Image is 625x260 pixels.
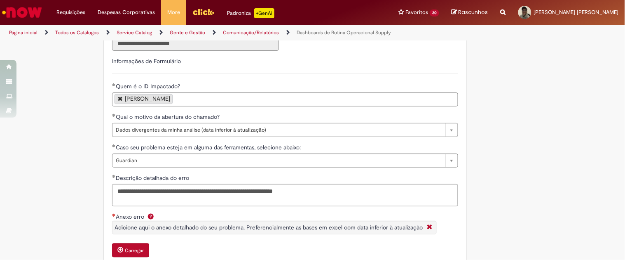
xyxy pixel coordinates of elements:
a: Rascunhos [452,9,488,17]
span: Caso seu problema esteja em alguma das ferramentas, selecione abaixo: [116,144,302,151]
img: click_logo_yellow_360x200.png [192,6,215,18]
span: [PERSON_NAME] [PERSON_NAME] [534,9,619,16]
span: Obrigatório Preenchido [112,83,116,86]
a: Service Catalog [117,29,152,36]
p: +GenAi [254,8,274,18]
textarea: Descrição detalhada do erro [112,184,458,206]
span: 30 [430,9,439,17]
div: [PERSON_NAME] [125,96,170,102]
span: Obrigatório Preenchido [112,175,116,178]
span: Guardian [116,154,441,167]
span: More [167,8,180,17]
span: Obrigatório Preenchido [112,144,116,147]
a: Página inicial [9,29,37,36]
a: Comunicação/Relatórios [223,29,279,36]
span: Requisições [56,8,85,17]
span: Necessários [112,213,116,217]
div: Padroniza [227,8,274,18]
span: Obrigatório Preenchido [112,113,116,117]
span: Adicione aqui o anexo detalhado do seu problema. Preferencialmente as bases em excel com data inf... [115,224,423,231]
span: Ajuda para Anexo erro [146,213,156,220]
a: Todos os Catálogos [55,29,99,36]
span: Rascunhos [459,8,488,16]
i: Fechar More information Por question_anexo_erro [425,223,434,232]
span: Dados divergentes da minha análise (data inferior à atualização) [116,123,441,137]
span: Anexo erro [116,213,146,220]
img: ServiceNow [1,4,43,21]
span: Qual o motivo da abertura do chamado? [116,113,221,121]
button: Carregar anexo de Anexo erro Required [112,243,149,258]
span: Descrição detalhada do erro [116,174,191,182]
ul: Trilhas de página [6,25,410,40]
a: Gente e Gestão [170,29,205,36]
span: Despesas Corporativas [98,8,155,17]
span: Quem é o ID Impactado? [116,83,182,90]
input: Departamento [112,37,279,51]
a: Dashboards de Rotina Operacional Supply [297,29,391,36]
small: Carregar [125,248,144,254]
a: Remover Gledson Divino Da Fonseca de Quem é o ID Impactado? [118,96,123,101]
label: Informações de Formulário [112,57,181,65]
span: Favoritos [405,8,428,17]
